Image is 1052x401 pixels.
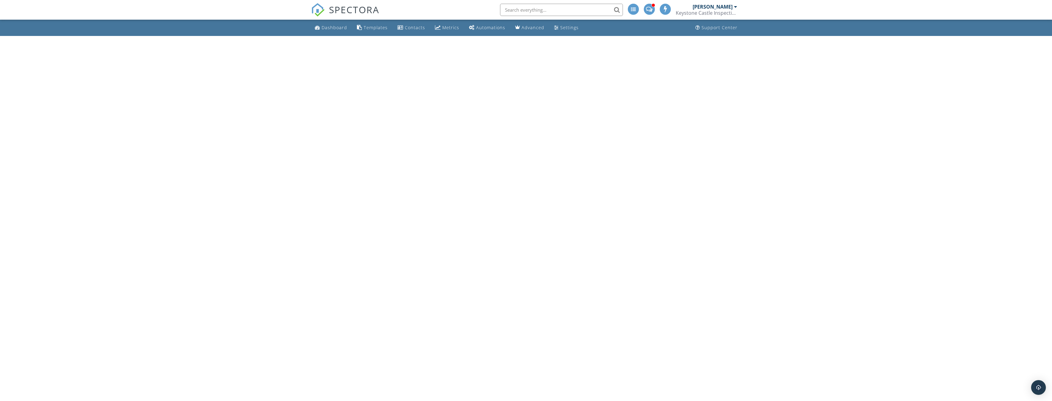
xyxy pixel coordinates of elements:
[1031,380,1046,395] div: Open Intercom Messenger
[312,22,350,33] a: Dashboard
[702,25,737,30] div: Support Center
[311,3,325,17] img: The Best Home Inspection Software - Spectora
[467,22,508,33] a: Automations (Advanced)
[693,22,740,33] a: Support Center
[405,25,425,30] div: Contacts
[442,25,459,30] div: Metrics
[522,25,544,30] div: Advanced
[311,8,379,21] a: SPECTORA
[354,22,390,33] a: Templates
[676,10,737,16] div: Keystone Castle Inspections LLC
[560,25,579,30] div: Settings
[432,22,462,33] a: Metrics
[329,3,379,16] span: SPECTORA
[364,25,388,30] div: Templates
[500,4,623,16] input: Search everything...
[395,22,428,33] a: Contacts
[322,25,347,30] div: Dashboard
[476,25,505,30] div: Automations
[552,22,581,33] a: Settings
[693,4,733,10] div: [PERSON_NAME]
[513,22,547,33] a: Advanced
